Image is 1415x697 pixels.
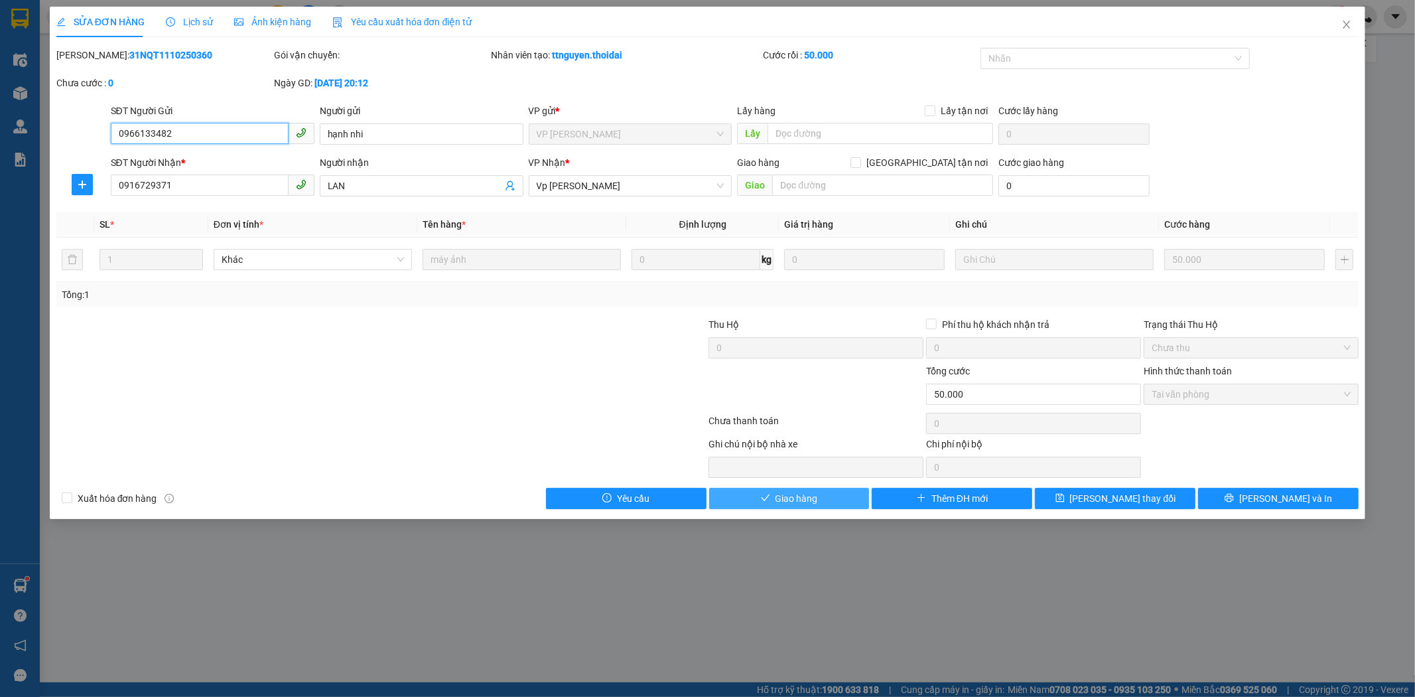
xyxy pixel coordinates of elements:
span: Giao hàng [737,157,779,168]
input: Dọc đường [772,175,993,196]
span: Ảnh kiện hàng [234,17,311,27]
label: Cước lấy hàng [998,106,1058,116]
div: VP gửi [529,104,732,118]
input: Cước lấy hàng [998,123,1150,145]
span: plus [72,179,92,190]
button: save[PERSON_NAME] thay đổi [1035,488,1195,509]
button: printer[PERSON_NAME] và In [1198,488,1359,509]
span: Cước hàng [1164,219,1210,230]
span: Thêm ĐH mới [931,491,988,506]
span: Yêu cầu [617,491,649,506]
span: Lịch sử [166,17,213,27]
span: Giao [737,175,772,196]
div: SĐT Người Gửi [111,104,314,118]
div: Người nhận [320,155,523,170]
div: Nhân viên tạo: [492,48,761,62]
span: phone [296,127,306,138]
b: ttnguyen.thoidai [553,50,623,60]
img: icon [332,17,343,28]
span: SỬA ĐƠN HÀNG [56,17,145,27]
span: Đơn vị tính [214,219,263,230]
span: edit [56,17,66,27]
span: check [761,493,770,504]
th: Ghi chú [950,212,1159,238]
span: exclamation-circle [602,493,612,504]
b: 0 [108,78,113,88]
div: Người gửi [320,104,523,118]
button: checkGiao hàng [709,488,870,509]
button: exclamation-circleYêu cầu [546,488,707,509]
span: clock-circle [166,17,175,27]
div: Ngày GD: [274,76,489,90]
button: plus [72,174,93,195]
div: Gói vận chuyển: [274,48,489,62]
button: plus [1335,249,1353,270]
span: [PERSON_NAME] thay đổi [1070,491,1176,506]
div: Chưa thanh toán [708,414,925,437]
span: Lấy hàng [737,106,775,116]
input: Dọc đường [768,123,993,144]
span: user-add [505,181,515,191]
span: Khác [222,250,404,270]
b: 50.000 [804,50,833,60]
label: Hình thức thanh toán [1144,366,1232,376]
span: Giao hàng [775,491,818,506]
div: Tổng: 1 [62,287,546,302]
span: [GEOGRAPHIC_DATA] tận nơi [861,155,993,170]
span: save [1055,493,1065,504]
span: printer [1225,493,1234,504]
input: 0 [1164,249,1325,270]
span: Chưa thu [1152,338,1351,358]
span: Giá trị hàng [784,219,833,230]
span: plus [917,493,926,504]
div: Trạng thái Thu Hộ [1144,317,1359,332]
span: VP Nhận [529,157,566,168]
span: VP Nguyễn Quốc Trị [537,124,724,144]
input: Ghi Chú [955,249,1154,270]
span: [PERSON_NAME] và In [1239,491,1332,506]
span: Tại văn phòng [1152,384,1351,404]
div: [PERSON_NAME]: [56,48,271,62]
span: Xuất hóa đơn hàng [72,491,163,506]
div: Chưa cước : [56,76,271,90]
button: delete [62,249,83,270]
span: Yêu cầu xuất hóa đơn điện tử [332,17,472,27]
b: [DATE] 20:12 [314,78,368,88]
span: phone [296,179,306,190]
div: Cước rồi : [763,48,978,62]
input: Cước giao hàng [998,175,1150,196]
input: VD: Bàn, Ghế [423,249,621,270]
span: kg [760,249,774,270]
span: close [1341,19,1352,30]
label: Cước giao hàng [998,157,1064,168]
div: Ghi chú nội bộ nhà xe [708,437,923,457]
b: 31NQT1110250360 [129,50,212,60]
button: Close [1328,7,1365,44]
span: SL [100,219,110,230]
div: Chi phí nội bộ [926,437,1141,457]
button: plusThêm ĐH mới [872,488,1032,509]
span: info-circle [165,494,174,503]
span: Tên hàng [423,219,466,230]
span: Tổng cước [926,366,970,376]
input: 0 [784,249,945,270]
span: Định lượng [679,219,726,230]
span: Lấy tận nơi [935,104,993,118]
span: Phí thu hộ khách nhận trả [937,317,1055,332]
span: Thu Hộ [708,319,739,330]
div: SĐT Người Nhận [111,155,314,170]
span: picture [234,17,243,27]
span: Lấy [737,123,768,144]
span: Vp Lê Hoàn [537,176,724,196]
